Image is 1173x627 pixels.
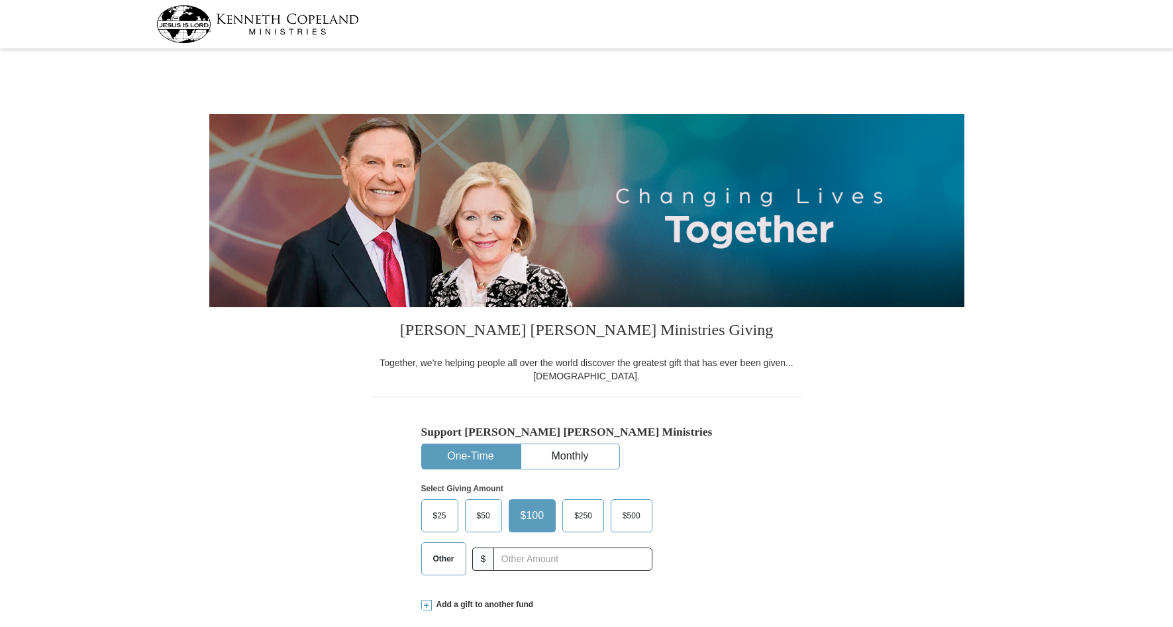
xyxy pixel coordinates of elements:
[372,307,802,356] h3: [PERSON_NAME] [PERSON_NAME] Ministries Giving
[372,356,802,383] div: Together, we're helping people all over the world discover the greatest gift that has ever been g...
[422,444,520,469] button: One-Time
[514,506,551,526] span: $100
[421,484,503,493] strong: Select Giving Amount
[521,444,619,469] button: Monthly
[568,506,599,526] span: $250
[616,506,647,526] span: $500
[156,5,359,43] img: kcm-header-logo.svg
[432,599,534,610] span: Add a gift to another fund
[421,425,752,439] h5: Support [PERSON_NAME] [PERSON_NAME] Ministries
[472,548,495,571] span: $
[470,506,497,526] span: $50
[427,549,461,569] span: Other
[493,548,652,571] input: Other Amount
[427,506,453,526] span: $25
